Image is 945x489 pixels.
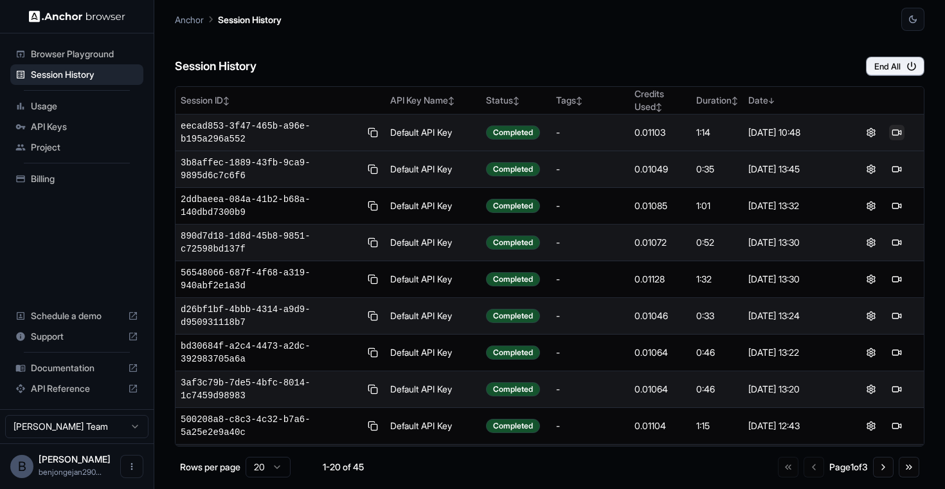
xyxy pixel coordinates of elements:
[732,96,738,106] span: ↕
[39,467,102,477] span: benjongejan2903@gmail.com
[385,188,481,225] td: Default API Key
[748,199,839,212] div: [DATE] 13:32
[10,358,143,378] div: Documentation
[486,199,540,213] div: Completed
[181,266,361,292] span: 56548066-687f-4f68-a319-940abf2e1a3d
[10,326,143,347] div: Support
[10,44,143,64] div: Browser Playground
[696,273,738,286] div: 1:32
[748,420,839,432] div: [DATE] 12:43
[181,376,361,402] span: 3af3c79b-7de5-4bfc-8014-1c7459d98983
[696,346,738,359] div: 0:46
[556,94,624,107] div: Tags
[385,225,481,261] td: Default API Key
[748,273,839,286] div: [DATE] 13:30
[556,163,624,176] div: -
[656,102,662,112] span: ↕
[486,235,540,250] div: Completed
[486,346,540,360] div: Completed
[748,163,839,176] div: [DATE] 13:45
[486,419,540,433] div: Completed
[385,335,481,371] td: Default API Key
[748,236,839,249] div: [DATE] 13:30
[556,236,624,249] div: -
[31,330,123,343] span: Support
[311,461,375,474] div: 1-20 of 45
[748,383,839,396] div: [DATE] 13:20
[696,163,738,176] div: 0:35
[31,141,138,154] span: Project
[696,383,738,396] div: 0:46
[696,126,738,139] div: 1:14
[486,162,540,176] div: Completed
[385,408,481,445] td: Default API Key
[829,461,868,474] div: Page 1 of 3
[10,378,143,399] div: API Reference
[181,94,380,107] div: Session ID
[634,126,686,139] div: 0.01103
[486,382,540,396] div: Completed
[513,96,519,106] span: ↕
[180,461,240,474] p: Rows per page
[696,420,738,432] div: 1:15
[31,382,123,395] span: API Reference
[385,298,481,335] td: Default API Key
[634,88,686,113] div: Credits Used
[181,230,361,255] span: 890d7d18-1d8d-45b8-9851-c72598bd137f
[385,151,481,188] td: Default API Key
[181,156,361,182] span: 3b8affec-1889-43fb-9ca9-9895d6c7c6f6
[748,309,839,322] div: [DATE] 13:24
[556,273,624,286] div: -
[10,169,143,189] div: Billing
[634,236,686,249] div: 0.01072
[31,309,123,322] span: Schedule a demo
[10,96,143,116] div: Usage
[634,273,686,286] div: 0.01128
[556,309,624,322] div: -
[10,455,33,478] div: B
[175,12,282,26] nav: breadcrumb
[696,94,738,107] div: Duration
[31,362,123,374] span: Documentation
[31,100,138,113] span: Usage
[556,383,624,396] div: -
[223,96,230,106] span: ↕
[385,445,481,481] td: Default API Key
[748,346,839,359] div: [DATE] 13:22
[634,383,686,396] div: 0.01064
[748,94,839,107] div: Date
[10,137,143,158] div: Project
[696,199,738,212] div: 1:01
[768,96,775,106] span: ↓
[218,13,282,26] p: Session History
[385,371,481,408] td: Default API Key
[39,454,111,465] span: Ben Jongejan
[31,120,138,133] span: API Keys
[385,115,481,151] td: Default API Key
[10,306,143,326] div: Schedule a demo
[31,48,138,60] span: Browser Playground
[634,163,686,176] div: 0.01049
[175,13,204,26] p: Anchor
[10,116,143,137] div: API Keys
[486,309,540,323] div: Completed
[556,346,624,359] div: -
[634,420,686,432] div: 0.01104
[181,303,361,329] span: d26bf1bf-4bbb-4314-a9d9-d950931118b7
[31,172,138,185] span: Billing
[556,126,624,139] div: -
[29,10,125,23] img: Anchor Logo
[385,261,481,298] td: Default API Key
[181,120,361,145] span: eecad853-3f47-465b-a96e-b195a296a552
[486,272,540,286] div: Completed
[634,346,686,359] div: 0.01064
[634,309,686,322] div: 0.01046
[120,455,143,478] button: Open menu
[181,340,361,365] span: bd30684f-a2c4-4473-a2dc-392983705a6a
[486,125,540,140] div: Completed
[576,96,582,106] span: ↕
[10,64,143,85] div: Session History
[181,193,361,219] span: 2ddbaeea-084a-41b2-b68a-140dbd7300b9
[181,413,361,439] span: 500208a8-c8c3-4c32-b7a6-5a25e2e9a40c
[748,126,839,139] div: [DATE] 10:48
